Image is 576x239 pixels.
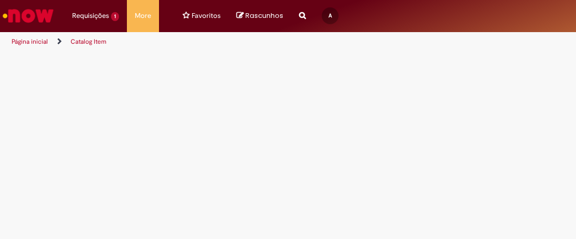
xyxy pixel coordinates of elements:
span: Favoritos [192,11,221,21]
span: More [135,11,151,21]
span: Requisições [72,11,109,21]
a: No momento, sua lista de rascunhos tem 0 Itens [236,11,283,21]
a: Catalog Item [71,37,106,46]
img: ServiceNow [1,5,55,26]
span: A [329,12,332,19]
span: Rascunhos [245,11,283,21]
ul: Trilhas de página [8,32,328,52]
span: 1 [111,12,119,21]
a: Página inicial [12,37,48,46]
